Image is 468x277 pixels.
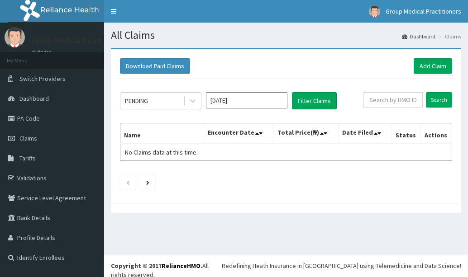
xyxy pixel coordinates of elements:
img: User Image [369,6,380,17]
span: Claims [19,134,37,142]
th: Total Price(₦) [273,123,338,144]
span: Group Medical Practitioners [386,7,461,15]
span: Dashboard [19,94,49,103]
th: Status [392,123,421,144]
a: Next page [146,178,149,186]
button: Filter Claims [292,92,337,109]
li: Claims [436,33,461,40]
a: RelianceHMO [162,262,201,270]
input: Select Month and Year [206,92,287,108]
div: PENDING [125,96,148,105]
span: Switch Providers [19,75,66,83]
th: Encounter Date [204,123,273,144]
h1: All Claims [111,29,461,41]
span: Tariffs [19,154,36,162]
input: Search by HMO ID [363,92,423,108]
input: Search [426,92,452,108]
a: Online [32,49,53,56]
a: Add Claim [414,58,452,74]
p: Group Medical Practitioners [32,37,129,45]
button: Download Paid Claims [120,58,190,74]
th: Actions [421,123,452,144]
th: Name [120,123,204,144]
img: User Image [5,27,25,47]
a: Dashboard [402,33,435,40]
th: Date Filed [338,123,392,144]
a: Previous page [126,178,130,186]
strong: Copyright © 2017 . [111,262,202,270]
span: No Claims data at this time. [125,148,198,156]
div: Redefining Heath Insurance in [GEOGRAPHIC_DATA] using Telemedicine and Data Science! [222,261,461,270]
